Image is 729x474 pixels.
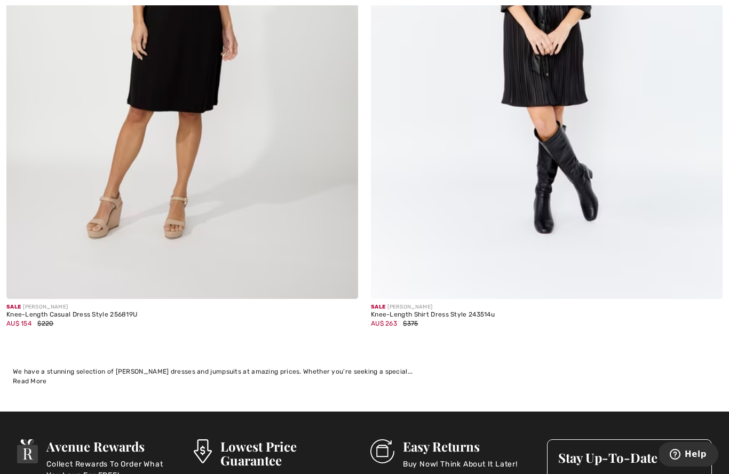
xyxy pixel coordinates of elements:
[6,320,31,327] span: AU$ 154
[6,303,137,311] div: [PERSON_NAME]
[371,304,385,310] span: Sale
[194,439,212,463] img: Lowest Price Guarantee
[220,439,354,467] h3: Lowest Price Guarantee
[6,304,21,310] span: Sale
[558,451,701,464] h3: Stay Up-To-Date
[6,311,137,319] div: Knee-Length Casual Dress Style 256819U
[13,377,47,385] span: Read More
[17,439,38,463] img: Avenue Rewards
[37,320,53,327] span: $220
[659,442,718,469] iframe: Opens a widget where you can find more information
[371,303,495,311] div: [PERSON_NAME]
[403,320,418,327] span: $375
[370,439,394,463] img: Easy Returns
[371,311,495,319] div: Knee-Length Shirt Dress Style 243514u
[13,367,716,376] div: We have a stunning selection of [PERSON_NAME] dresses and jumpsuits at amazing prices. Whether yo...
[403,439,518,453] h3: Easy Returns
[371,320,397,327] span: AU$ 263
[46,439,177,453] h3: Avenue Rewards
